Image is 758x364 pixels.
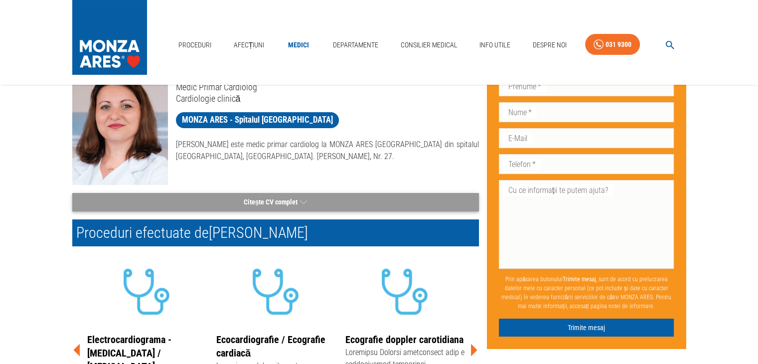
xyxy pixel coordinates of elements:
[176,114,339,126] span: MONZA ARES - Spitalul [GEOGRAPHIC_DATA]
[585,34,640,55] a: 031 9300
[72,193,479,211] button: Citește CV complet
[529,35,571,55] a: Despre Noi
[176,93,479,104] p: Cardiologie clinică
[499,319,674,337] button: Trimite mesaj
[475,35,514,55] a: Info Utile
[176,112,339,128] a: MONZA ARES - Spitalul [GEOGRAPHIC_DATA]
[216,334,325,359] a: Ecocardiografie / Ecografie cardiacă
[176,139,479,163] p: [PERSON_NAME] este medic primar cardiolog la MONZA ARES [GEOGRAPHIC_DATA] din spitalul [GEOGRAPHI...
[396,35,461,55] a: Consilier Medical
[174,35,215,55] a: Proceduri
[176,81,479,93] p: Medic Primar Cardiolog
[283,35,314,55] a: Medici
[345,334,463,346] a: Ecografie doppler carotidiana
[329,35,382,55] a: Departamente
[72,219,479,246] h2: Proceduri efectuate de [PERSON_NAME]
[563,276,596,283] b: Trimite mesaj
[72,60,168,185] img: Dr. Raluca Naidin
[606,38,631,51] div: 031 9300
[230,35,269,55] a: Afecțiuni
[499,271,674,315] p: Prin apăsarea butonului , sunt de acord cu prelucrarea datelor mele cu caracter personal (ce pot ...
